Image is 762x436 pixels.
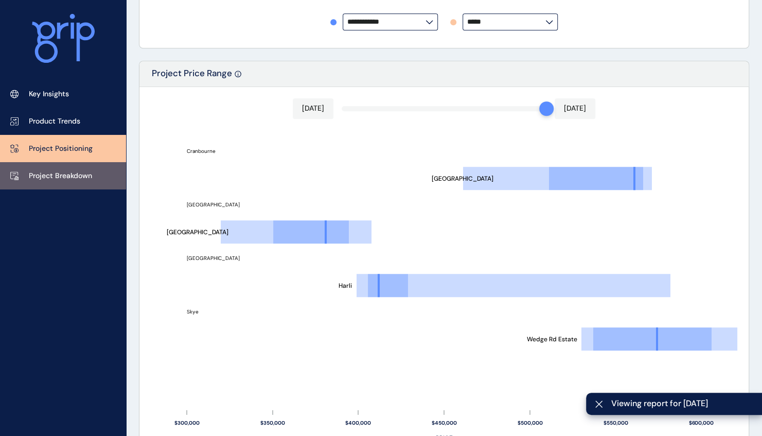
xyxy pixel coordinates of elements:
[152,67,232,86] p: Project Price Range
[187,201,240,208] text: [GEOGRAPHIC_DATA]
[564,103,586,114] p: [DATE]
[302,103,324,114] p: [DATE]
[604,420,628,426] text: $550,000
[174,420,200,426] text: $300,000
[339,282,352,290] text: Harli
[29,116,80,127] p: Product Trends
[432,420,457,426] text: $450,000
[166,228,228,236] text: [GEOGRAPHIC_DATA]
[260,420,285,426] text: $350,000
[187,148,216,154] text: Cranbourne
[432,175,493,183] text: [GEOGRAPHIC_DATA]
[29,144,93,154] p: Project Positioning
[611,398,754,409] span: Viewing report for [DATE]
[527,335,577,343] text: Wedge Rd Estate
[689,420,714,426] text: $600,000
[187,308,199,315] text: Skye
[187,255,240,261] text: [GEOGRAPHIC_DATA]
[518,420,543,426] text: $500,000
[345,420,371,426] text: $400,000
[29,89,69,99] p: Key Insights
[29,171,92,181] p: Project Breakdown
